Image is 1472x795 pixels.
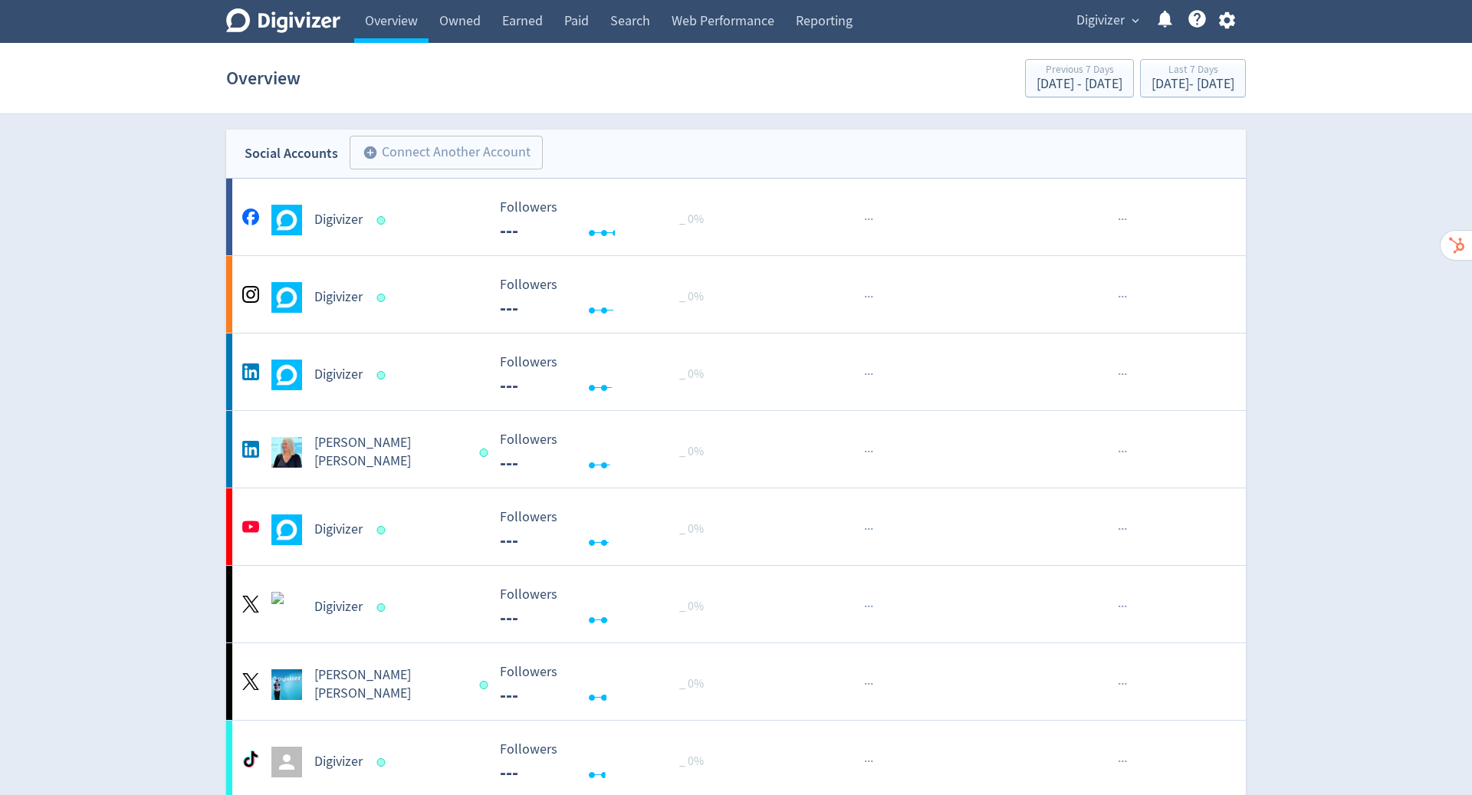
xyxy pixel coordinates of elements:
span: _ 0% [679,366,704,382]
span: · [1124,675,1127,694]
a: Digivizer undefinedDigivizer Followers --- Followers --- _ 0%······ [226,256,1246,333]
span: · [870,752,873,771]
h5: Digivizer [314,753,363,771]
span: · [1118,287,1121,307]
span: · [867,520,870,539]
span: · [1118,675,1121,694]
span: · [870,442,873,462]
span: · [864,365,867,384]
span: · [1118,365,1121,384]
svg: Followers --- [492,278,722,318]
span: · [1124,365,1127,384]
span: · [867,597,870,616]
span: Data last synced: 9 Oct 2025, 4:02am (AEDT) [377,603,390,612]
span: · [1124,287,1127,307]
h5: Digivizer [314,288,363,307]
span: · [867,287,870,307]
span: Data last synced: 9 Oct 2025, 12:02am (AEDT) [377,371,390,379]
a: Digivizer undefinedDigivizer Followers --- Followers --- _ 0%······ [226,333,1246,410]
span: · [1124,442,1127,462]
h5: [PERSON_NAME] [PERSON_NAME] [314,434,465,471]
span: · [864,520,867,539]
span: · [867,752,870,771]
button: Digivizer [1071,8,1143,33]
span: · [867,442,870,462]
svg: Followers --- [492,200,722,241]
svg: Followers --- [492,665,722,705]
span: _ 0% [679,289,704,304]
a: Digivizer undefinedDigivizer Followers --- Followers --- _ 0%······ [226,566,1246,642]
svg: Followers --- [492,432,722,473]
span: Data last synced: 8 Oct 2025, 11:02pm (AEDT) [479,681,492,689]
img: Digivizer undefined [271,360,302,390]
span: · [1124,597,1127,616]
span: · [1118,210,1121,229]
span: · [1124,752,1127,771]
span: Digivizer [1076,8,1125,33]
a: Connect Another Account [338,138,543,169]
h5: Digivizer [314,366,363,384]
span: · [870,597,873,616]
span: expand_more [1129,14,1142,28]
svg: Followers --- [492,742,722,783]
span: Data last synced: 9 Oct 2025, 12:02am (AEDT) [377,294,390,302]
span: · [864,675,867,694]
span: · [1124,520,1127,539]
span: · [864,442,867,462]
span: · [867,210,870,229]
span: Data last synced: 8 Oct 2025, 6:02pm (AEDT) [377,526,390,534]
div: Last 7 Days [1152,64,1234,77]
span: · [867,675,870,694]
div: Social Accounts [245,143,338,165]
div: [DATE] - [DATE] [1152,77,1234,91]
span: · [1121,675,1124,694]
span: _ 0% [679,521,704,537]
img: Digivizer undefined [271,205,302,235]
button: Last 7 Days[DATE]- [DATE] [1140,59,1246,97]
a: Digivizer undefinedDigivizer Followers --- Followers --- _ 0%······ [226,488,1246,565]
img: Emma Lo Russo undefined [271,669,302,700]
span: · [870,210,873,229]
span: _ 0% [679,212,704,227]
span: · [870,287,873,307]
span: _ 0% [679,444,704,459]
span: · [1124,210,1127,229]
span: · [867,365,870,384]
img: Digivizer undefined [271,514,302,545]
span: · [870,365,873,384]
span: · [864,287,867,307]
span: _ 0% [679,754,704,769]
span: · [1121,365,1124,384]
span: Data last synced: 9 Oct 2025, 12:02am (AEDT) [377,216,390,225]
span: _ 0% [679,676,704,692]
h5: [PERSON_NAME] [PERSON_NAME] [314,666,465,703]
div: [DATE] - [DATE] [1037,77,1122,91]
img: Emma Lo Russo undefined [271,437,302,468]
span: _ 0% [679,599,704,614]
h5: Digivizer [314,598,363,616]
span: · [1118,752,1121,771]
span: · [1121,597,1124,616]
span: · [1121,210,1124,229]
span: Data last synced: 8 Oct 2025, 4:02pm (AEDT) [479,448,492,457]
svg: Followers --- [492,510,722,550]
img: Digivizer undefined [271,282,302,313]
button: Connect Another Account [350,136,543,169]
a: Emma Lo Russo undefined[PERSON_NAME] [PERSON_NAME] Followers --- Followers --- _ 0%······ [226,643,1246,720]
span: · [1121,520,1124,539]
span: · [1121,287,1124,307]
a: Emma Lo Russo undefined[PERSON_NAME] [PERSON_NAME] Followers --- Followers --- _ 0%······ [226,411,1246,488]
span: · [1121,442,1124,462]
span: · [1118,442,1121,462]
h5: Digivizer [314,521,363,539]
span: · [1121,752,1124,771]
span: · [870,675,873,694]
span: · [1118,520,1121,539]
img: Digivizer undefined [271,592,302,623]
button: Previous 7 Days[DATE] - [DATE] [1025,59,1134,97]
svg: Followers --- [492,355,722,396]
span: add_circle [363,145,378,160]
h5: Digivizer [314,211,363,229]
span: · [864,597,867,616]
svg: Followers --- [492,587,722,628]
